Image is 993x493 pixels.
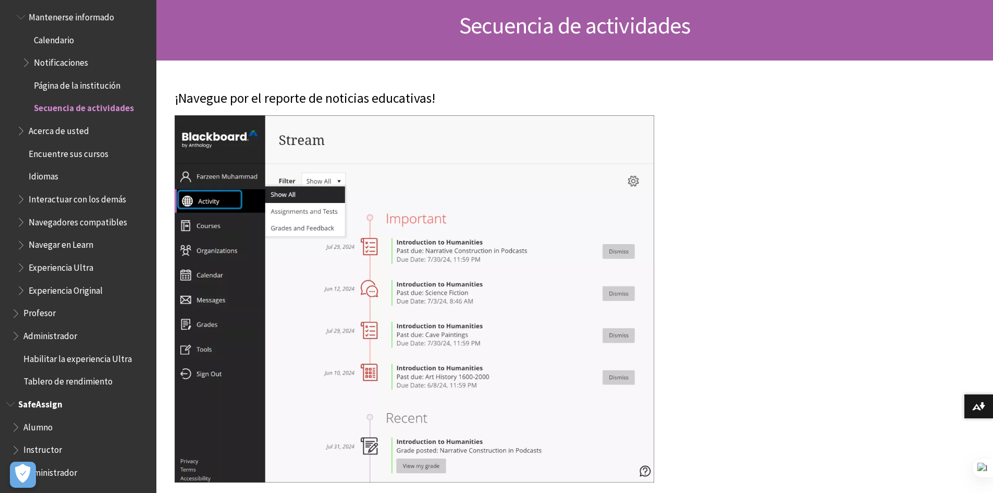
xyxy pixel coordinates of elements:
span: Habilitar la experiencia Ultra [23,350,132,364]
span: Instructor [23,441,62,455]
span: Interactuar con los demás [29,190,126,205]
span: Navegar en Learn [29,236,93,250]
span: Secuencia de actividades [459,11,690,40]
span: Experiencia Ultra [29,259,93,273]
p: ¡Navegue por el reporte de noticias educativas! [175,89,821,108]
span: Encuentre sus cursos [29,145,108,159]
span: Profesor [23,305,56,319]
span: Alumno [23,418,53,432]
span: Navegadores compatibles [29,213,127,227]
span: Mantenerse informado [29,8,114,22]
span: Acerca de usted [29,122,89,136]
span: Página de la institución [34,77,120,91]
span: Secuencia de actividades [34,100,134,114]
span: Tablero de rendimiento [23,373,113,387]
span: Calendario [34,31,74,45]
span: Idiomas [29,168,58,182]
span: SafeAssign [18,395,63,410]
span: Administrador [23,464,77,478]
nav: Book outline for Blackboard SafeAssign [6,395,150,482]
span: Notificaciones [34,54,88,68]
button: Abrir preferencias [10,462,36,488]
span: Administrador [23,327,77,341]
img: Stream on the activity page, showing Important items in red and Recent in black. [175,115,654,483]
span: Experiencia Original [29,282,103,296]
